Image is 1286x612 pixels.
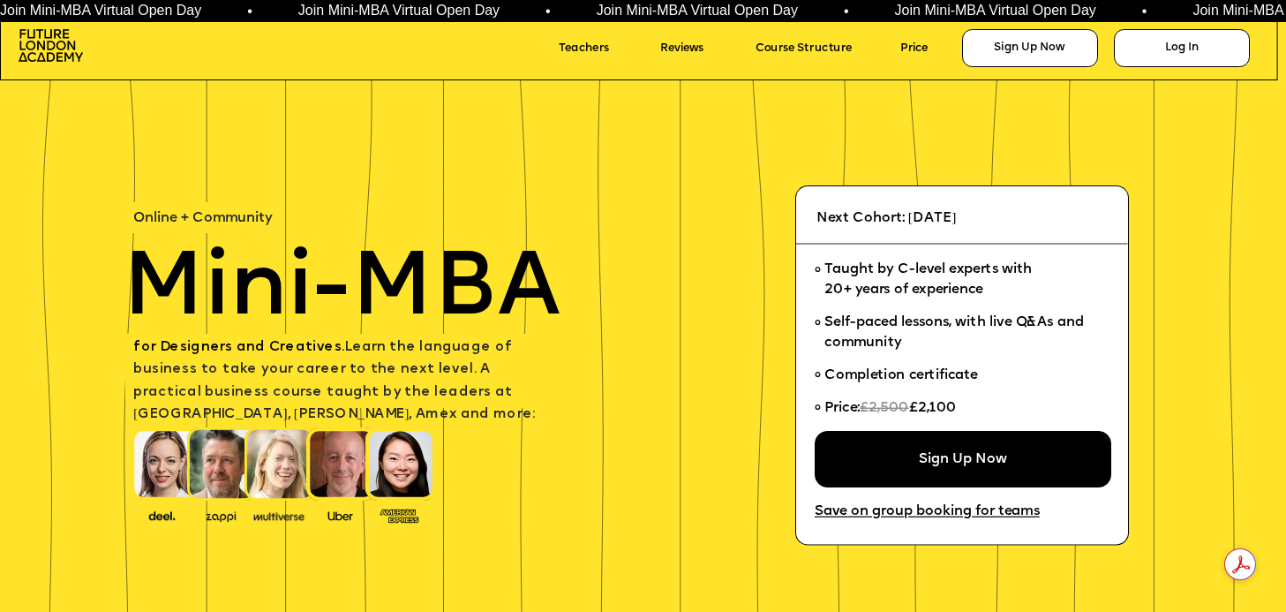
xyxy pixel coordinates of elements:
span: Taught by C-level experts with 20+ years of experience [825,263,1033,297]
span: £2,500 [861,401,909,415]
span: • [493,4,498,19]
img: image-b2f1584c-cbf7-4a77-bbe0-f56ae6ee31f2.png [196,508,246,522]
a: Reviews [660,37,729,61]
span: Online + Community [133,211,273,225]
img: image-aac980e9-41de-4c2d-a048-f29dd30a0068.png [19,29,83,62]
a: Price [900,37,951,61]
span: Mini-MBA [123,247,561,336]
span: Next Cohort: [DATE] [816,212,956,226]
span: • [194,4,199,19]
img: image-93eab660-639c-4de6-957c-4ae039a0235a.png [374,505,425,524]
span: Price: [825,401,861,415]
span: Self-paced lessons, with live Q&As and community [825,315,1087,349]
span: for Designers and Creatives. [133,341,344,355]
a: Course Structure [756,37,888,61]
span: Learn the language of business to take your career to the next level. A practical business course... [133,341,535,422]
img: image-99cff0b2-a396-4aab-8550-cf4071da2cb9.png [315,508,365,522]
span: Completion certificate [825,368,979,382]
span: • [791,4,796,19]
span: • [1089,4,1094,19]
a: Save on group booking for teams [815,500,1076,526]
img: image-388f4489-9820-4c53-9b08-f7df0b8d4ae2.png [137,507,187,523]
span: £2,100 [909,401,957,415]
img: image-b7d05013-d886-4065-8d38-3eca2af40620.png [249,507,309,523]
a: Teachers [559,37,640,61]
